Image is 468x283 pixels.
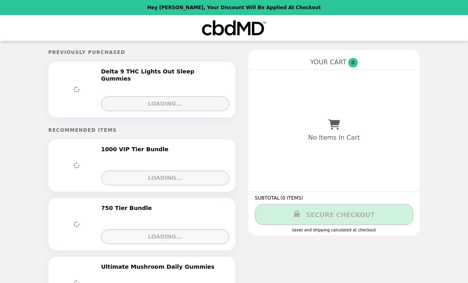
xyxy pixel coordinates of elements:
[308,134,360,141] p: No Items In Cart
[348,58,358,67] span: 0
[48,127,236,133] h5: Recommended Items
[101,68,226,83] h2: Delta 9 THC Lights Out Sleep Gummies
[255,195,280,201] span: SUBTOTAL
[310,58,346,66] span: YOUR CART
[48,50,236,55] h5: Previously Purchased
[255,228,413,232] div: Taxes and Shipping calculated at checkout
[101,204,155,212] h2: 750 Tier Bundle
[101,263,218,270] h2: Ultimate Mushroom Daily Gummies
[201,20,267,36] img: Brand Logo
[101,146,172,153] h2: 1000 VIP Tier Bundle
[280,195,303,201] span: ( 0 ITEMS )
[147,5,320,10] p: Hey [PERSON_NAME], your discount will be applied at checkout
